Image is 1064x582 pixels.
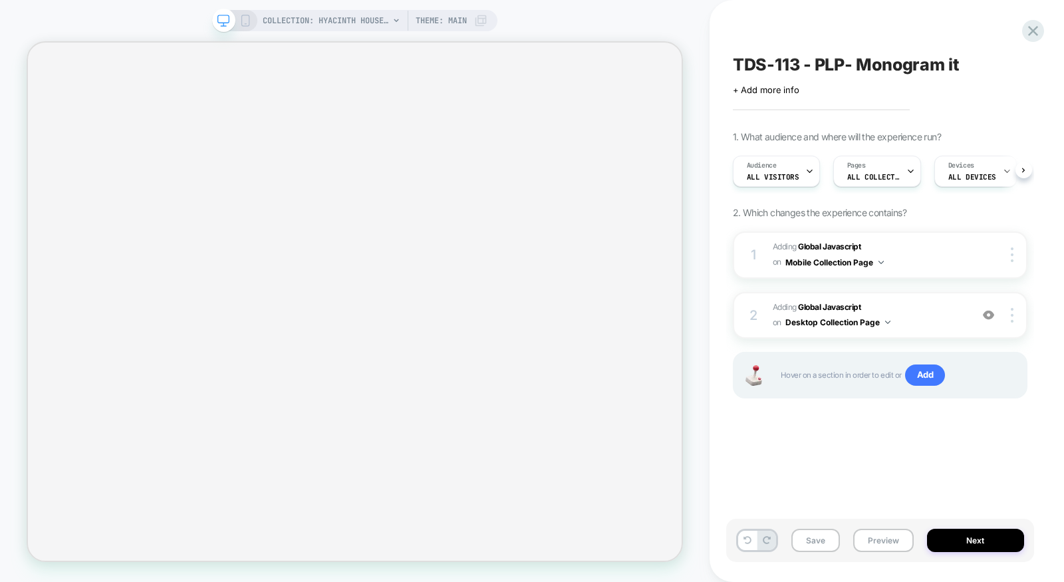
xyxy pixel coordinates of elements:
span: 2. Which changes the experience contains? [733,207,906,218]
b: Global Javascript [798,302,861,312]
span: TDS-113 - PLP- Monogram it [733,55,960,74]
button: Mobile Collection Page [785,254,884,271]
b: Global Javascript [798,241,861,251]
span: Hover on a section in order to edit or [781,364,1013,386]
span: Adding [773,300,964,331]
button: Preview [853,529,914,552]
span: ALL COLLECTIONS [847,172,900,182]
span: Add [905,364,946,386]
span: COLLECTION: Hyacinth House (Category) [263,10,389,31]
div: 2 [747,303,761,327]
img: down arrow [885,321,890,324]
span: Pages [847,161,866,170]
span: ALL DEVICES [948,172,996,182]
span: on [773,315,781,330]
span: + Add more info [733,84,799,95]
span: Adding [773,239,964,271]
span: Audience [747,161,777,170]
span: on [773,255,781,269]
button: Desktop Collection Page [785,314,890,331]
span: Theme: MAIN [416,10,467,31]
span: All Visitors [747,172,799,182]
img: down arrow [878,261,884,264]
div: 1 [747,243,761,267]
span: 1. What audience and where will the experience run? [733,131,941,142]
img: Joystick [741,365,767,386]
button: Save [791,529,840,552]
span: Devices [948,161,974,170]
img: close [1011,308,1013,323]
button: Next [927,529,1024,552]
img: crossed eye [983,309,994,321]
img: close [1011,247,1013,262]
